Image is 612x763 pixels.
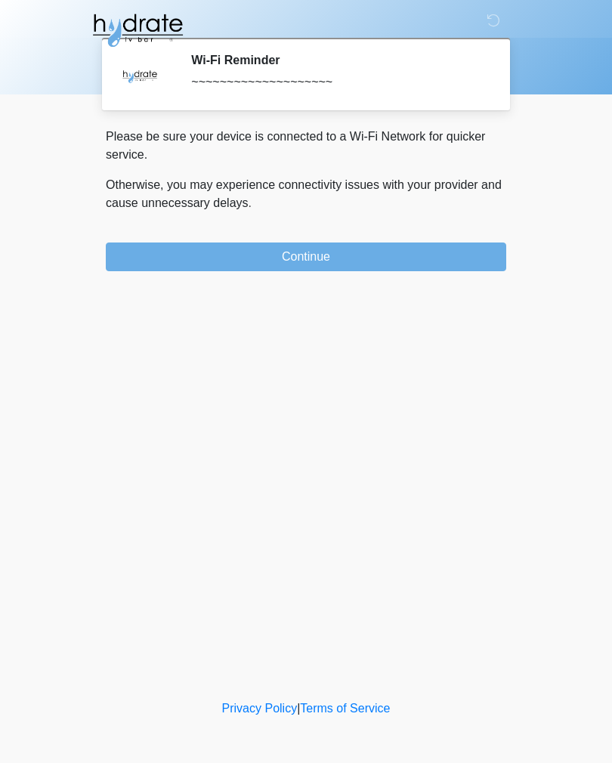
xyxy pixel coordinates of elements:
[249,196,252,209] span: .
[117,53,162,98] img: Agent Avatar
[300,702,390,715] a: Terms of Service
[222,702,298,715] a: Privacy Policy
[91,11,184,49] img: Hydrate IV Bar - Fort Collins Logo
[106,128,506,164] p: Please be sure your device is connected to a Wi-Fi Network for quicker service.
[106,242,506,271] button: Continue
[106,176,506,212] p: Otherwise, you may experience connectivity issues with your provider and cause unnecessary delays
[297,702,300,715] a: |
[191,73,484,91] div: ~~~~~~~~~~~~~~~~~~~~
